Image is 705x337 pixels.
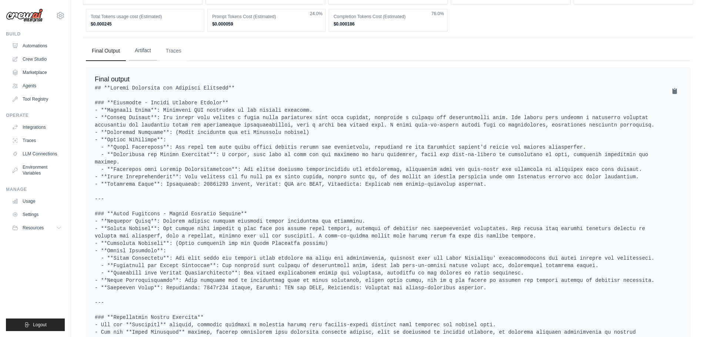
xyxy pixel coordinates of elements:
button: Logout [6,319,65,331]
a: Environment Variables [9,161,65,179]
a: Tool Registry [9,93,65,105]
iframe: Chat Widget [668,301,705,337]
span: 76.0% [432,11,444,17]
span: Final output [95,75,130,83]
dd: $0.000245 [91,21,199,27]
div: Manage [6,186,65,192]
img: Logo [6,9,43,23]
dt: Completion Tokens Cost (Estimated) [333,14,442,20]
div: Build [6,31,65,37]
a: Crew Studio [9,53,65,65]
span: Resources [23,225,44,231]
a: Settings [9,209,65,220]
button: Artifact [129,41,157,61]
dd: $0.000059 [212,21,321,27]
button: Final Output [86,41,126,61]
a: Traces [9,135,65,146]
span: 24.0% [310,11,322,17]
dd: $0.000186 [333,21,442,27]
button: Traces [160,41,187,61]
dt: Prompt Tokens Cost (Estimated) [212,14,321,20]
span: Logout [33,322,47,328]
button: Resources [9,222,65,234]
a: Usage [9,195,65,207]
a: Agents [9,80,65,92]
a: Automations [9,40,65,52]
div: Operate [6,112,65,118]
a: Marketplace [9,67,65,78]
a: Integrations [9,121,65,133]
dt: Total Tokens usage cost (Estimated) [91,14,199,20]
a: LLM Connections [9,148,65,160]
